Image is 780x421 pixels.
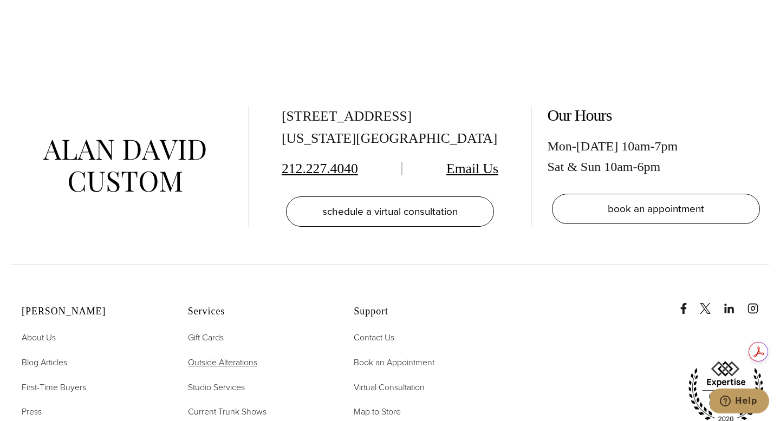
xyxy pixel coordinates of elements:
span: Contact Us [354,331,394,344]
a: Facebook [678,292,698,314]
a: Press [22,405,42,419]
a: Blog Articles [22,356,67,370]
a: Contact Us [354,331,394,345]
a: Current Trunk Shows [188,405,266,419]
a: Gift Cards [188,331,224,345]
span: Virtual Consultation [354,381,425,393]
iframe: Opens a widget where you can chat to one of our agents [710,389,769,416]
a: schedule a virtual consultation [286,196,494,227]
span: Book an Appointment [354,356,434,369]
a: book an appointment [552,194,760,224]
span: Current Trunk Shows [188,405,266,418]
span: Map to Store [354,405,401,418]
h2: Services [188,306,327,318]
div: [STREET_ADDRESS] [US_STATE][GEOGRAPHIC_DATA] [282,106,498,150]
nav: Services Footer Nav [188,331,327,418]
span: First-Time Buyers [22,381,86,393]
span: Press [22,405,42,418]
span: Studio Services [188,381,245,393]
a: Email Us [446,161,498,176]
h2: Our Hours [548,106,764,125]
a: First-Time Buyers [22,380,86,394]
span: Gift Cards [188,331,224,344]
span: schedule a virtual consultation [322,203,458,219]
a: instagram [747,292,769,314]
span: book an appointment [608,201,704,216]
div: Mon-[DATE] 10am-7pm Sat & Sun 10am-6pm [548,136,764,177]
a: x/twitter [700,292,721,314]
a: Map to Store [354,405,401,419]
a: Book an Appointment [354,356,434,370]
span: Blog Articles [22,356,67,369]
span: Outside Alterations [188,356,257,369]
span: About Us [22,331,56,344]
a: Studio Services [188,380,245,394]
a: 212.227.4040 [282,161,358,176]
a: linkedin [724,292,745,314]
img: alan david custom [43,140,206,192]
a: Virtual Consultation [354,380,425,394]
h2: Support [354,306,493,318]
h2: [PERSON_NAME] [22,306,161,318]
a: Outside Alterations [188,356,257,370]
a: About Us [22,331,56,345]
